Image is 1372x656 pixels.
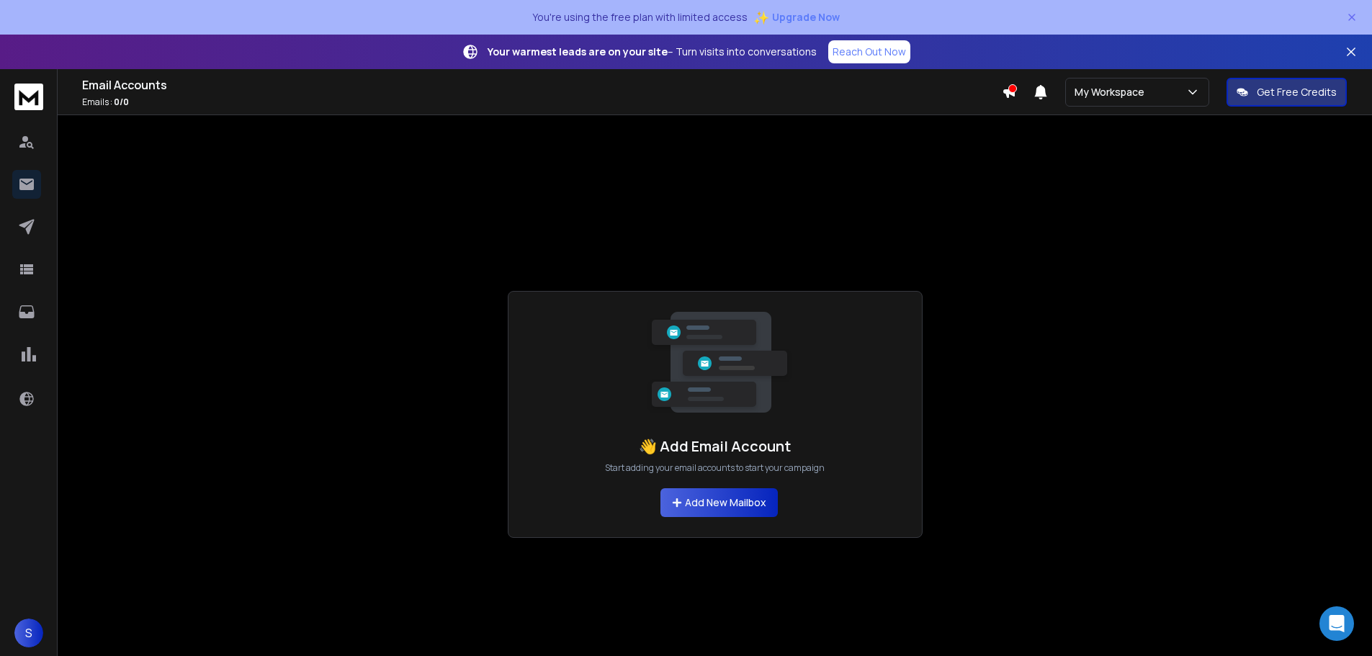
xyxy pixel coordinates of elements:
span: ✨ [753,7,769,27]
button: Add New Mailbox [660,488,778,517]
button: ✨Upgrade Now [753,3,840,32]
h1: Email Accounts [82,76,1002,94]
p: You're using the free plan with limited access [532,10,748,24]
p: Emails : [82,96,1002,108]
p: – Turn visits into conversations [488,45,817,59]
p: Reach Out Now [833,45,906,59]
p: My Workspace [1075,85,1150,99]
div: Open Intercom Messenger [1319,606,1354,641]
strong: Your warmest leads are on your site [488,45,668,58]
a: Reach Out Now [828,40,910,63]
p: Get Free Credits [1257,85,1337,99]
button: Get Free Credits [1227,78,1347,107]
span: Upgrade Now [772,10,840,24]
button: S [14,619,43,647]
p: Start adding your email accounts to start your campaign [605,462,825,474]
h1: 👋 Add Email Account [639,436,791,457]
span: 0 / 0 [114,96,129,108]
img: logo [14,84,43,110]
